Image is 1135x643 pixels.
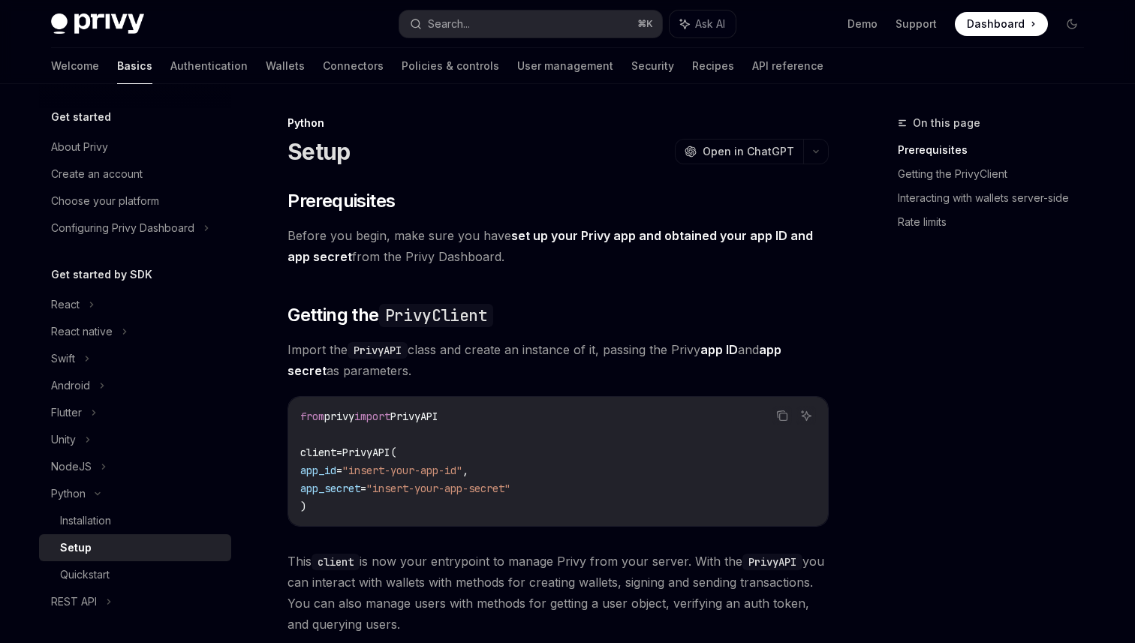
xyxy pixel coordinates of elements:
div: About Privy [51,138,108,156]
div: React native [51,323,113,341]
a: Choose your platform [39,188,231,215]
span: app_id [300,464,336,477]
div: Search... [428,15,470,33]
div: Choose your platform [51,192,159,210]
span: "insert-your-app-id" [342,464,462,477]
a: Create an account [39,161,231,188]
h1: Setup [288,138,350,165]
strong: app ID [700,342,738,357]
div: Configuring Privy Dashboard [51,219,194,237]
a: About Privy [39,134,231,161]
span: This is now your entrypoint to manage Privy from your server. With the you can interact with wall... [288,551,829,635]
div: Unity [51,431,76,449]
a: Authentication [170,48,248,84]
a: Recipes [692,48,734,84]
span: Import the class and create an instance of it, passing the Privy and as parameters. [288,339,829,381]
span: "insert-your-app-secret" [366,482,510,495]
code: PrivyClient [379,304,493,327]
span: Before you begin, make sure you have from the Privy Dashboard. [288,225,829,267]
h5: Get started by SDK [51,266,152,284]
code: client [312,554,360,570]
div: Python [288,116,829,131]
a: Getting the PrivyClient [898,162,1096,186]
a: Policies & controls [402,48,499,84]
a: Interacting with wallets server-side [898,186,1096,210]
span: , [462,464,468,477]
div: Quickstart [60,566,110,584]
span: On this page [913,114,980,132]
span: Dashboard [967,17,1025,32]
span: Open in ChatGPT [703,144,794,159]
button: Copy the contents from the code block [772,406,792,425]
img: dark logo [51,14,144,35]
div: Python [51,485,86,503]
a: Welcome [51,48,99,84]
span: from [300,410,324,423]
h5: Get started [51,108,111,126]
div: Installation [60,512,111,530]
button: Ask AI [670,11,736,38]
a: Rate limits [898,210,1096,234]
span: ⌘ K [637,18,653,30]
a: Prerequisites [898,138,1096,162]
span: = [360,482,366,495]
span: = [336,446,342,459]
button: Search...⌘K [399,11,662,38]
a: User management [517,48,613,84]
code: PrivyAPI [348,342,408,359]
div: Setup [60,539,92,557]
div: Create an account [51,165,143,183]
span: PrivyAPI( [342,446,396,459]
span: Ask AI [695,17,725,32]
div: React [51,296,80,314]
a: Demo [847,17,878,32]
a: Security [631,48,674,84]
div: Android [51,377,90,395]
span: app_secret [300,482,360,495]
span: ) [300,500,306,513]
span: Prerequisites [288,189,395,213]
code: PrivyAPI [742,554,802,570]
span: PrivyAPI [390,410,438,423]
span: = [336,464,342,477]
a: Quickstart [39,561,231,588]
span: Getting the [288,303,493,327]
div: Flutter [51,404,82,422]
a: Setup [39,534,231,561]
span: privy [324,410,354,423]
div: NodeJS [51,458,92,476]
a: Installation [39,507,231,534]
a: Basics [117,48,152,84]
button: Open in ChatGPT [675,139,803,164]
button: Toggle dark mode [1060,12,1084,36]
a: Connectors [323,48,384,84]
span: client [300,446,336,459]
a: set up your Privy app and obtained your app ID and app secret [288,228,813,265]
a: Support [896,17,937,32]
a: API reference [752,48,823,84]
div: Swift [51,350,75,368]
button: Ask AI [796,406,816,425]
span: import [354,410,390,423]
div: REST API [51,593,97,611]
a: Wallets [266,48,305,84]
a: Dashboard [955,12,1048,36]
